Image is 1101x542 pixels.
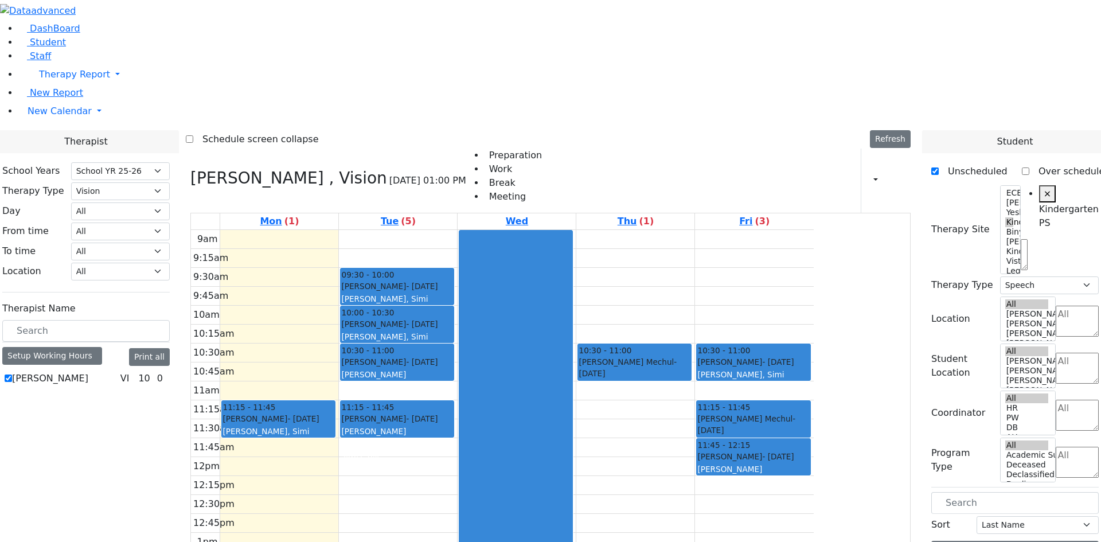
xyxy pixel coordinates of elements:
[697,401,750,413] span: 11:15 - 11:45
[1039,185,1099,230] li: Kindergarten PS
[1005,256,1013,266] option: Vista
[39,69,110,80] span: Therapy Report
[1005,413,1049,423] option: PW
[341,439,453,450] div: [PERSON_NAME]
[1005,460,1049,470] option: Deceased
[30,87,83,98] span: New Report
[1005,217,1013,227] option: Kindergarten PS
[1005,309,1049,319] option: [PERSON_NAME] 5
[1005,366,1049,376] option: [PERSON_NAME] 4
[697,477,809,488] div: 5-14
[191,497,237,511] div: 12:30pm
[222,426,334,437] div: [PERSON_NAME], Simi
[1039,185,1056,202] button: Remove item
[1005,356,1049,366] option: [PERSON_NAME] 5
[1039,204,1099,228] span: Kindergarten PS
[191,251,231,265] div: 9:15am
[341,451,453,463] div: יואל באסול
[341,369,453,380] div: [PERSON_NAME]
[18,63,1101,86] a: Therapy Report
[191,346,237,360] div: 10:30am
[341,345,394,356] span: 10:30 - 11:00
[191,478,237,492] div: 12:15pm
[195,232,220,246] div: 9am
[931,312,970,326] label: Location
[1005,208,1013,217] option: Yeshiva Derech Hachaim (UTA)
[1005,198,1013,208] option: [PERSON_NAME]
[378,213,418,229] a: August 19, 2025
[341,426,453,437] div: [PERSON_NAME]
[931,352,993,380] label: Student Location
[485,176,542,190] li: Break
[697,356,809,368] div: [PERSON_NAME]
[2,204,21,218] label: Day
[18,23,80,34] a: DashBoard
[1005,376,1049,385] option: [PERSON_NAME] 3
[341,331,453,342] div: [PERSON_NAME], Simi
[341,413,453,424] div: [PERSON_NAME]
[18,100,1101,123] a: New Calendar
[931,518,950,532] label: Sort
[1005,479,1049,489] option: Declines
[341,464,453,475] div: ק"ג
[191,440,237,454] div: 11:45am
[287,414,319,423] span: - [DATE]
[406,282,438,291] span: - [DATE]
[1005,346,1049,356] option: All
[579,356,690,380] div: [PERSON_NAME] Mechul
[931,406,985,420] label: Coordinator
[12,372,88,385] label: [PERSON_NAME]
[2,320,170,342] input: Search
[190,169,387,188] h3: [PERSON_NAME] , Vision
[341,401,394,413] span: 11:15 - 11:45
[191,516,237,530] div: 12:45pm
[1005,329,1049,338] option: [PERSON_NAME] 3
[18,87,83,98] a: New Report
[1005,423,1049,432] option: DB
[191,308,222,322] div: 10am
[30,23,80,34] span: DashBoard
[341,382,453,393] div: 1-19
[883,171,889,190] div: Report
[191,403,237,416] div: 11:15am
[136,372,152,385] div: 10
[931,223,990,236] label: Therapy Site
[191,459,222,473] div: 12pm
[406,357,438,366] span: - [DATE]
[1005,188,1013,198] option: ECEC
[341,307,394,318] span: 10:00 - 10:30
[222,413,334,424] div: [PERSON_NAME]
[18,37,66,48] a: Student
[30,50,51,61] span: Staff
[1005,432,1049,442] option: AH
[931,446,993,474] label: Program Type
[503,213,530,229] a: August 20, 2025
[1021,239,1028,270] textarea: Search
[2,347,102,365] div: Setup Working Hours
[191,289,231,303] div: 9:45am
[893,171,899,190] div: Setup
[2,302,76,315] label: Therapist Name
[116,372,134,385] div: VI
[615,213,656,229] a: August 21, 2025
[939,162,1008,181] label: Unscheduled
[1005,266,1013,276] option: Legadel
[579,345,631,356] span: 10:30 - 11:00
[2,184,64,198] label: Therapy Type
[1005,450,1049,460] option: Academic Support
[284,215,299,228] label: (1)
[485,190,542,204] li: Meeting
[389,174,466,188] span: [DATE] 01:00 PM
[1005,299,1049,309] option: All
[341,280,453,292] div: [PERSON_NAME]
[129,348,170,366] button: Print all
[406,319,438,329] span: - [DATE]
[406,414,438,423] span: - [DATE]
[762,357,794,366] span: - [DATE]
[341,269,394,280] span: 09:30 - 10:00
[191,327,237,341] div: 10:15am
[257,213,301,229] a: August 18, 2025
[1056,400,1099,431] textarea: Search
[904,171,911,190] div: Delete
[1056,447,1099,478] textarea: Search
